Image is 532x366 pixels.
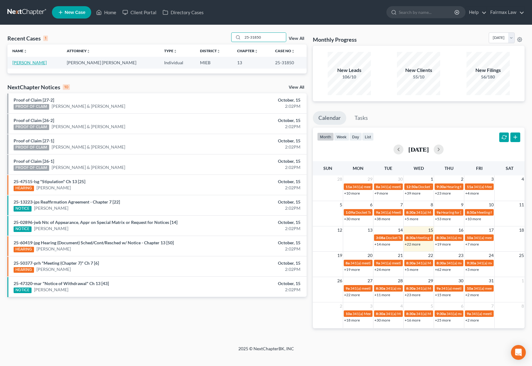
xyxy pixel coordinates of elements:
div: October, 15 [209,179,300,185]
a: [PERSON_NAME] & [PERSON_NAME] [52,164,125,170]
span: 9a [436,286,440,291]
a: +2 more [465,292,479,297]
span: Meeting for [PERSON_NAME] [477,210,525,215]
a: +62 more [435,267,451,272]
span: 22 [428,252,434,259]
a: [PERSON_NAME] [36,246,71,252]
span: 341(a) Meeting for [PERSON_NAME] and [PERSON_NAME] [416,210,513,215]
span: 9a [376,210,380,215]
div: 2:02PM [209,205,300,211]
span: 29 [428,277,434,284]
a: Case Nounfold_more [275,48,295,53]
h3: Monthly Progress [313,36,357,43]
a: +15 more [435,292,451,297]
span: 8:50a [467,210,476,215]
a: +7 more [465,242,479,246]
span: 16 [458,226,464,234]
a: Proof of Claim [26-1] [14,158,54,164]
span: New Case [65,10,85,15]
span: 341(a) meeting for [PERSON_NAME] [386,286,445,291]
button: month [317,133,334,141]
a: +53 more [435,217,451,221]
span: 2 [460,175,464,183]
span: 15 [428,226,434,234]
div: 2:02PM [209,185,300,191]
span: 8a [376,184,380,189]
span: 3:08a [376,235,385,240]
span: 341(a) Meeting for Rayneshia [GEOGRAPHIC_DATA] [381,210,466,215]
a: Home [93,7,119,18]
span: 9a [436,210,440,215]
span: Wed [414,166,424,171]
span: 341(a) meeting for [PERSON_NAME] [446,311,506,316]
span: 5 [339,201,343,208]
span: 8a [346,261,350,265]
a: +5 more [405,267,418,272]
div: PROOF OF CLAIM [14,145,49,150]
h2: [DATE] [408,146,429,153]
span: 7 [400,201,403,208]
span: Meeting for [PERSON_NAME] [416,235,465,240]
span: 14 [397,226,403,234]
a: View All [289,36,304,41]
a: +19 more [344,267,360,272]
div: PROOF OF CLAIM [14,124,49,130]
span: 341(a) meeting for [PERSON_NAME] & [PERSON_NAME] [381,184,473,189]
a: Calendar [313,111,346,125]
span: 10a [346,311,352,316]
span: 10 [488,201,494,208]
span: 21 [397,252,403,259]
a: Attorneyunfold_more [67,48,90,53]
div: HEARING [14,267,34,273]
span: 8:30a [436,261,446,265]
span: 4 [521,175,525,183]
a: +19 more [435,242,451,246]
div: 55/10 [397,74,440,80]
span: 28 [397,277,403,284]
span: Hearing for [PERSON_NAME] & [PERSON_NAME] [441,210,522,215]
span: 8:30a [406,210,415,215]
a: [PERSON_NAME] [34,225,68,232]
div: NOTICE [14,288,32,293]
a: [PERSON_NAME] & [PERSON_NAME] [52,144,125,150]
span: 12 [337,226,343,234]
i: unfold_more [23,49,27,53]
a: Client Portal [119,7,160,18]
span: 6 [369,201,373,208]
div: 56/180 [466,74,510,80]
div: October, 15 [209,280,300,287]
span: 23 [458,252,464,259]
a: [PERSON_NAME] [12,60,47,65]
div: 10 [63,84,70,90]
span: 341(a) Meeting for [PERSON_NAME] and [PERSON_NAME] [416,286,513,291]
div: 2:02PM [209,124,300,130]
a: 25-47320-mar "Notice of Withdrawal" Ch 13 [43] [14,281,109,286]
span: 341(a) meeting for [PERSON_NAME] [352,184,412,189]
div: October, 15 [209,260,300,266]
td: [PERSON_NAME] [PERSON_NAME] [62,57,160,68]
div: 2:02PM [209,246,300,252]
span: Sat [506,166,513,171]
a: +22 more [344,292,360,297]
div: New Leads [328,67,371,74]
span: 9 [460,201,464,208]
a: Help [466,7,487,18]
i: unfold_more [173,49,177,53]
td: Individual [159,57,195,68]
span: 30 [397,175,403,183]
td: MIEB [195,57,232,68]
button: week [334,133,349,141]
a: 25-60419-jpg Hearing (Document) Sched/Cont/Resched w/ Notice - Chapter 13 [50] [14,240,174,245]
a: Tasks [349,111,373,125]
span: 3 [491,175,494,183]
div: October, 15 [209,240,300,246]
span: 9a [376,261,380,265]
div: Open Intercom Messenger [511,345,526,360]
a: [PERSON_NAME] & [PERSON_NAME] [52,124,125,130]
span: Thu [445,166,453,171]
span: 11a [467,184,473,189]
a: +23 more [405,292,420,297]
span: 11 [518,201,525,208]
span: 28 [337,175,343,183]
span: 341(a) meeting for [PERSON_NAME] [381,261,440,265]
